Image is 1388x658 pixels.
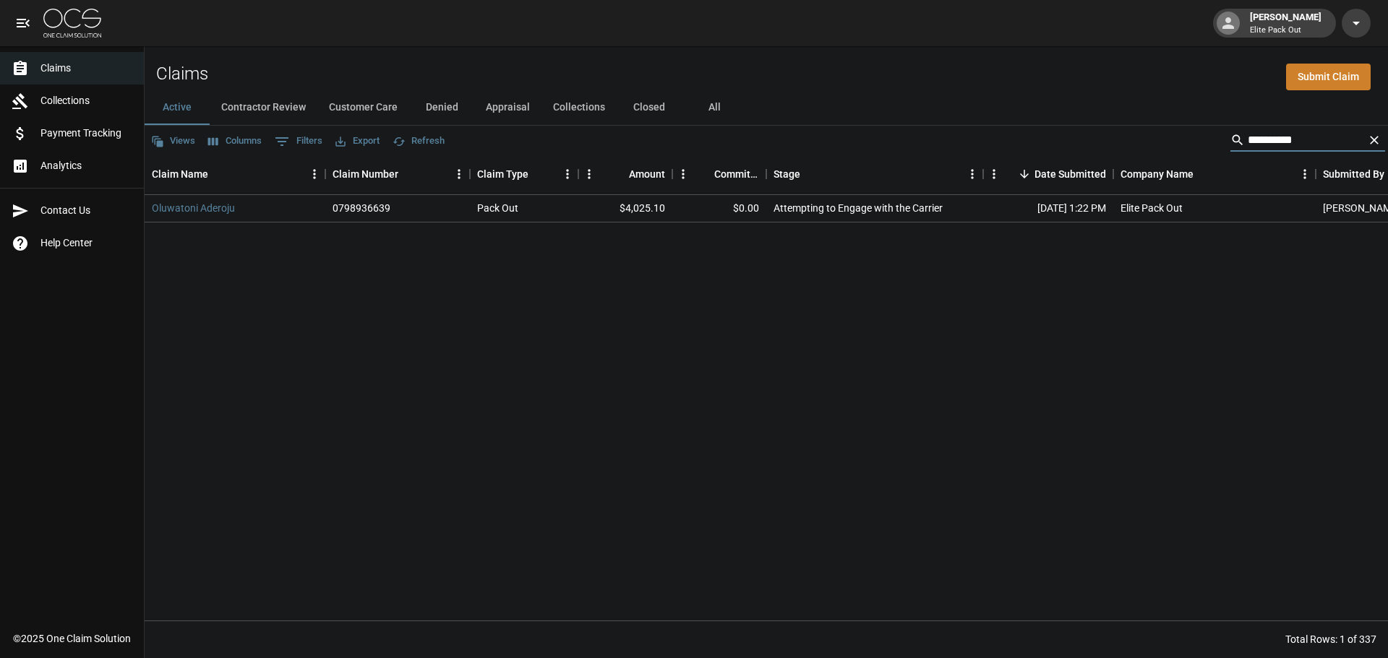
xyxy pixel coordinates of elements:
[774,154,800,194] div: Stage
[389,130,448,152] button: Refresh
[470,154,578,194] div: Claim Type
[983,195,1113,222] div: [DATE] 1:22 PM
[325,154,470,194] div: Claim Number
[1286,64,1371,90] a: Submit Claim
[800,164,821,184] button: Sort
[477,201,518,215] div: Pack Out
[145,90,210,125] button: Active
[9,9,38,38] button: open drawer
[774,201,943,215] div: Attempting to Engage with the Carrier
[304,163,325,185] button: Menu
[477,154,528,194] div: Claim Type
[1250,25,1321,37] p: Elite Pack Out
[578,195,672,222] div: $4,025.10
[714,154,759,194] div: Committed Amount
[210,90,317,125] button: Contractor Review
[1244,10,1327,36] div: [PERSON_NAME]
[145,154,325,194] div: Claim Name
[332,130,383,152] button: Export
[557,163,578,185] button: Menu
[609,164,629,184] button: Sort
[1285,632,1376,646] div: Total Rows: 1 of 337
[474,90,541,125] button: Appraisal
[1230,129,1385,155] div: Search
[145,90,1388,125] div: dynamic tabs
[152,201,235,215] a: Oluwatoni Aderoju
[617,90,682,125] button: Closed
[983,163,1005,185] button: Menu
[40,61,132,76] span: Claims
[672,163,694,185] button: Menu
[983,154,1113,194] div: Date Submitted
[528,164,549,184] button: Sort
[333,154,398,194] div: Claim Number
[1014,164,1034,184] button: Sort
[694,164,714,184] button: Sort
[766,154,983,194] div: Stage
[1034,154,1106,194] div: Date Submitted
[208,164,228,184] button: Sort
[578,163,600,185] button: Menu
[205,130,265,152] button: Select columns
[1113,154,1316,194] div: Company Name
[398,164,419,184] button: Sort
[40,126,132,141] span: Payment Tracking
[672,154,766,194] div: Committed Amount
[147,130,199,152] button: Views
[409,90,474,125] button: Denied
[40,158,132,173] span: Analytics
[13,631,131,646] div: © 2025 One Claim Solution
[541,90,617,125] button: Collections
[40,203,132,218] span: Contact Us
[448,163,470,185] button: Menu
[672,195,766,222] div: $0.00
[1323,154,1384,194] div: Submitted By
[578,154,672,194] div: Amount
[156,64,208,85] h2: Claims
[333,201,390,215] div: 0798936639
[40,93,132,108] span: Collections
[961,163,983,185] button: Menu
[682,90,747,125] button: All
[629,154,665,194] div: Amount
[43,9,101,38] img: ocs-logo-white-transparent.png
[1121,201,1183,215] div: Elite Pack Out
[152,154,208,194] div: Claim Name
[1363,129,1385,151] button: Clear
[271,130,326,153] button: Show filters
[317,90,409,125] button: Customer Care
[1121,154,1194,194] div: Company Name
[1294,163,1316,185] button: Menu
[40,235,132,251] span: Help Center
[1194,164,1214,184] button: Sort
